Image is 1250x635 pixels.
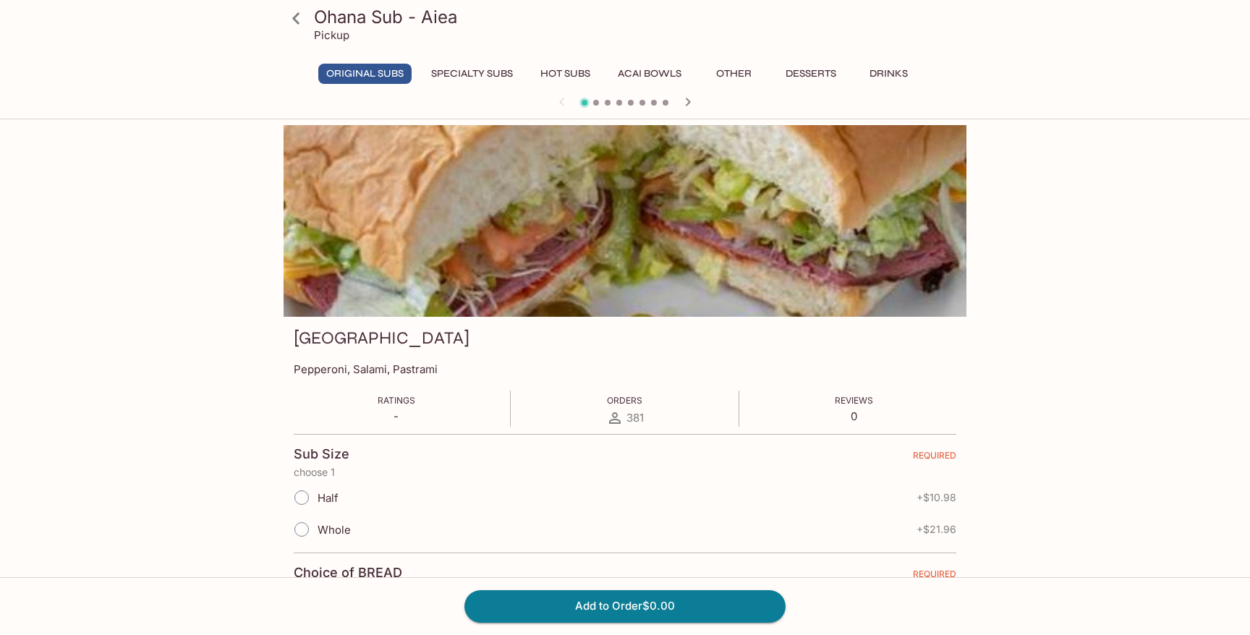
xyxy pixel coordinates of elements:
[318,64,412,84] button: Original Subs
[607,395,642,406] span: Orders
[856,64,921,84] button: Drinks
[318,491,339,505] span: Half
[294,446,349,462] h4: Sub Size
[294,327,469,349] h3: [GEOGRAPHIC_DATA]
[378,409,415,423] p: -
[314,28,349,42] p: Pickup
[626,411,644,425] span: 381
[294,466,956,478] p: choose 1
[318,523,351,537] span: Whole
[294,565,402,581] h4: Choice of BREAD
[532,64,598,84] button: Hot Subs
[294,362,956,376] p: Pepperoni, Salami, Pastrami
[917,492,956,503] span: + $10.98
[464,590,786,622] button: Add to Order$0.00
[778,64,844,84] button: Desserts
[835,395,873,406] span: Reviews
[701,64,766,84] button: Other
[917,524,956,535] span: + $21.96
[314,6,961,28] h3: Ohana Sub - Aiea
[610,64,689,84] button: Acai Bowls
[423,64,521,84] button: Specialty Subs
[913,568,956,585] span: REQUIRED
[913,450,956,466] span: REQUIRED
[378,395,415,406] span: Ratings
[284,125,966,317] div: Italinano
[835,409,873,423] p: 0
